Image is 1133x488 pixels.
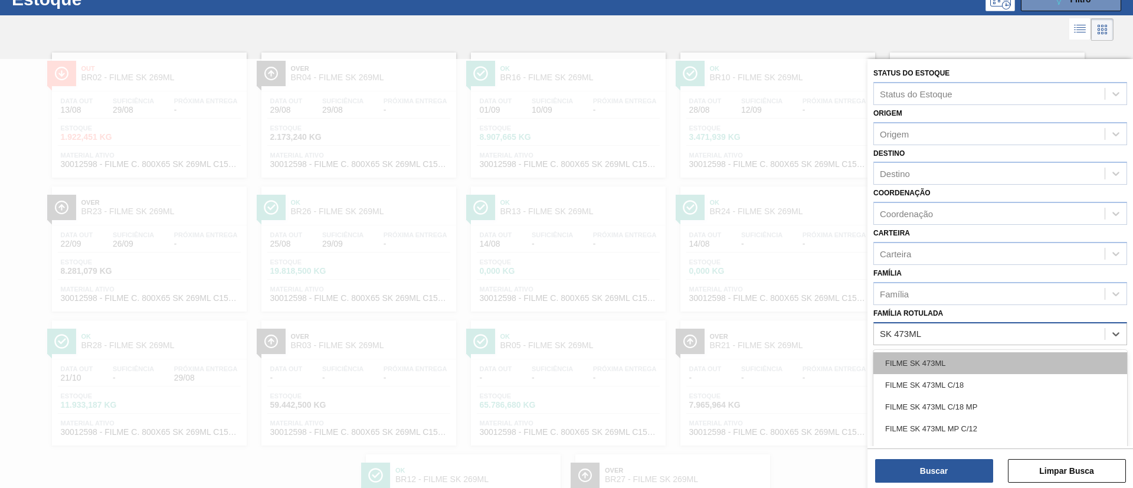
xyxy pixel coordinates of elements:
[43,44,253,178] a: ÍconeOutBR02 - FILME SK 269MLData out13/08Suficiência29/08Próxima Entrega-Estoque1.922,451 KGMate...
[880,89,952,99] div: Status do Estoque
[873,396,1127,418] div: FILME SK 473ML C/18 MP
[873,109,902,117] label: Origem
[873,352,1127,374] div: FILME SK 473ML
[881,44,1091,178] a: ÍconeOkBR17 - FILME SK 269MLData out06/09Suficiência25/09Próxima Entrega-Estoque8.994,871 KGMater...
[873,374,1127,396] div: FILME SK 473ML C/18
[1091,18,1114,41] div: Visão em Cards
[672,44,881,178] a: ÍconeOkBR10 - FILME SK 269MLData out28/08Suficiência12/09Próxima Entrega-Estoque3.471,939 KGMater...
[880,289,909,299] div: Família
[880,209,933,219] div: Coordenação
[880,129,909,139] div: Origem
[873,69,949,77] label: Status do Estoque
[880,169,910,179] div: Destino
[1069,18,1091,41] div: Visão em Lista
[873,309,943,317] label: Família Rotulada
[880,248,911,258] div: Carteira
[873,440,1127,461] div: FILME SK 473ML PS
[873,149,905,158] label: Destino
[873,189,931,197] label: Coordenação
[873,229,910,237] label: Carteira
[873,269,902,277] label: Família
[873,418,1127,440] div: FILME SK 473ML MP C/12
[873,349,932,358] label: Material ativo
[253,44,462,178] a: ÍconeOverBR04 - FILME SK 269MLData out29/08Suficiência29/08Próxima Entrega-Estoque2.173,240 KGMat...
[462,44,672,178] a: ÍconeOkBR16 - FILME SK 269MLData out01/09Suficiência10/09Próxima Entrega-Estoque8.907,665 KGMater...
